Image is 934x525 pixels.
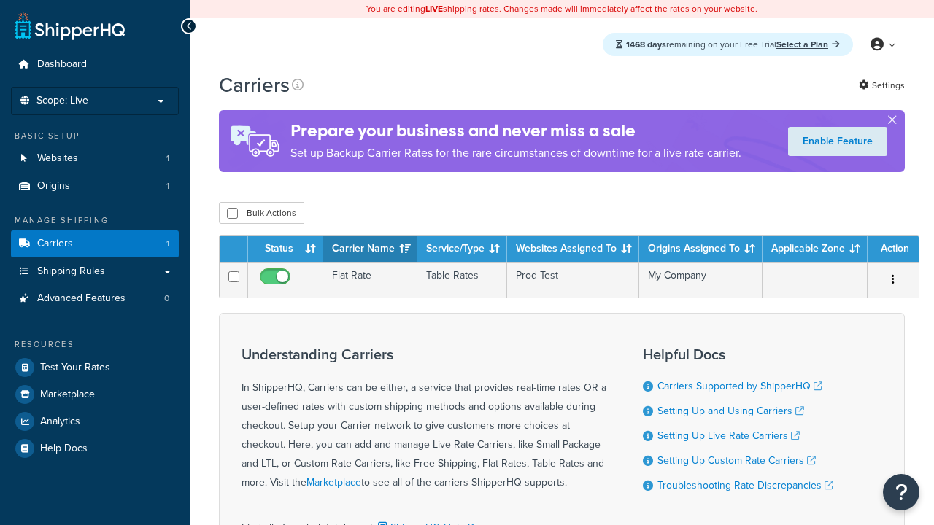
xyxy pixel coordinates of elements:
th: Origins Assigned To: activate to sort column ascending [639,236,763,262]
h1: Carriers [219,71,290,99]
a: Marketplace [306,475,361,490]
div: remaining on your Free Trial [603,33,853,56]
div: Resources [11,338,179,351]
li: Websites [11,145,179,172]
strong: 1468 days [626,38,666,51]
span: Websites [37,152,78,165]
span: Advanced Features [37,292,126,305]
a: Dashboard [11,51,179,78]
li: Origins [11,173,179,200]
a: Enable Feature [788,127,887,156]
th: Status: activate to sort column ascending [248,236,323,262]
span: Test Your Rates [40,362,110,374]
span: Marketplace [40,389,95,401]
td: My Company [639,262,763,297]
td: Prod Test [507,262,639,297]
a: Carriers Supported by ShipperHQ [657,378,822,394]
span: 1 [166,238,169,250]
div: Manage Shipping [11,214,179,227]
a: Advanced Features 0 [11,285,179,312]
a: Marketplace [11,381,179,408]
a: Carriers 1 [11,230,179,257]
h3: Understanding Carriers [242,346,606,362]
span: Scope: Live [36,95,88,107]
a: Troubleshooting Rate Discrepancies [657,478,833,493]
div: Basic Setup [11,130,179,142]
p: Set up Backup Carrier Rates for the rare circumstances of downtime for a live rate carrier. [290,143,741,163]
div: In ShipperHQ, Carriers can be either, a service that provides real-time rates OR a user-defined r... [242,346,606,492]
a: Setting Up and Using Carriers [657,403,804,419]
span: 1 [166,180,169,192]
li: Carriers [11,230,179,257]
span: Analytics [40,416,80,428]
a: ShipperHQ Home [15,11,125,40]
span: Origins [37,180,70,192]
a: Shipping Rules [11,258,179,285]
a: Help Docs [11,435,179,462]
a: Origins 1 [11,173,179,200]
a: Setting Up Custom Rate Carriers [657,453,816,468]
button: Open Resource Center [883,474,919,510]
th: Action [868,236,919,262]
span: Help Docs [40,443,88,455]
a: Setting Up Live Rate Carriers [657,428,800,443]
td: Flat Rate [323,262,417,297]
th: Applicable Zone: activate to sort column ascending [763,236,868,262]
a: Websites 1 [11,145,179,172]
th: Websites Assigned To: activate to sort column ascending [507,236,639,262]
img: ad-rules-rateshop-fe6ec290ccb7230408bd80ed9643f0289d75e0ffd9eb532fc0e269fcd187b520.png [219,110,290,172]
th: Service/Type: activate to sort column ascending [417,236,507,262]
b: LIVE [425,2,443,15]
button: Bulk Actions [219,202,304,224]
h4: Prepare your business and never miss a sale [290,119,741,143]
a: Settings [859,75,905,96]
span: Carriers [37,238,73,250]
span: 1 [166,152,169,165]
li: Advanced Features [11,285,179,312]
span: Shipping Rules [37,265,105,278]
h3: Helpful Docs [643,346,833,362]
td: Table Rates [417,262,507,297]
a: Analytics [11,408,179,435]
span: 0 [164,292,169,305]
span: Dashboard [37,58,87,71]
a: Test Your Rates [11,354,179,381]
th: Carrier Name: activate to sort column ascending [323,236,417,262]
a: Select a Plan [776,38,840,51]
